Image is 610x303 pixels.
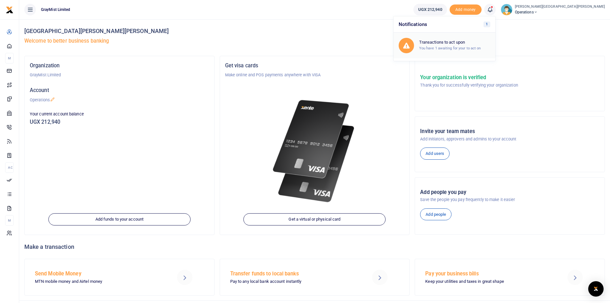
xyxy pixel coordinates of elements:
a: Add funds to your account [48,214,191,226]
a: UGX 212,940 [413,4,447,15]
span: UGX 212,940 [418,6,442,13]
img: profile-user [501,4,512,15]
small: [PERSON_NAME][GEOGRAPHIC_DATA][PERSON_NAME] [515,4,605,10]
h5: Pay your business bills [425,271,551,277]
li: M [5,53,14,63]
span: Add money [450,4,482,15]
p: Keep your utilities and taxes in great shape [425,278,551,285]
a: Add people [420,208,451,221]
p: Operations [30,97,209,103]
span: 1 [484,21,490,27]
h5: Welcome to better business banking [24,38,605,44]
img: logo-small [6,6,13,14]
a: Pay your business bills Keep your utilities and taxes in great shape [415,259,605,295]
a: Get a virtual or physical card [244,214,386,226]
a: Transfer funds to local banks Pay to any local bank account instantly [220,259,410,295]
h5: Your organization is verified [420,74,518,81]
p: Save the people you pay frequently to make it easier [420,197,599,203]
a: Add users [420,147,450,160]
h5: Invite your team mates [420,128,599,135]
h6: Transactions to act upon [419,40,490,45]
p: Thank you for successfully verifying your organization [420,82,518,88]
p: Make online and POS payments anywhere with VISA [225,72,404,78]
li: Wallet ballance [411,4,450,15]
p: GrayMist Limited [30,72,209,78]
span: Operations [515,9,605,15]
small: You have 1 awaiting for your to act on [419,46,481,50]
h5: Account [30,87,209,94]
li: Toup your wallet [450,4,482,15]
div: Open Intercom Messenger [588,281,604,297]
p: Your current account balance [30,111,209,117]
h4: Make a transaction [24,243,605,250]
p: MTN mobile money and Airtel money [35,278,160,285]
a: Transactions to act upon You have 1 awaiting for your to act on [394,33,495,58]
a: Send Mobile Money MTN mobile money and Airtel money [24,259,215,295]
p: Add initiators, approvers and admins to your account [420,136,599,142]
li: Ac [5,162,14,173]
h5: Get visa cards [225,63,404,69]
h5: UGX 212,940 [30,119,209,125]
a: logo-small logo-large logo-large [6,7,13,12]
a: profile-user [PERSON_NAME][GEOGRAPHIC_DATA][PERSON_NAME] Operations [501,4,605,15]
h5: Send Mobile Money [35,271,160,277]
h4: [GEOGRAPHIC_DATA][PERSON_NAME][PERSON_NAME] [24,28,605,35]
h6: Notifications [394,16,495,33]
h5: Add people you pay [420,189,599,196]
h5: Transfer funds to local banks [230,271,356,277]
a: Add money [450,7,482,12]
img: xente-_physical_cards.png [270,94,360,209]
li: M [5,215,14,226]
p: Pay to any local bank account instantly [230,278,356,285]
span: GrayMist Limited [38,7,73,13]
h5: Organization [30,63,209,69]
